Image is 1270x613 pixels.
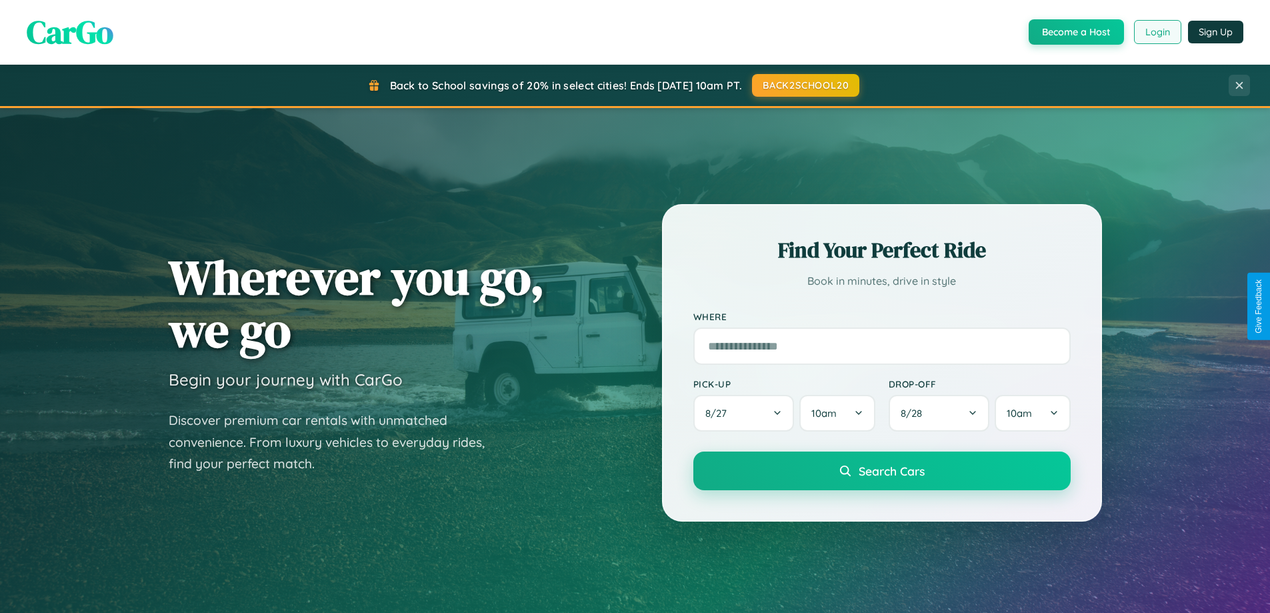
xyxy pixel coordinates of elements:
span: CarGo [27,10,113,54]
h3: Begin your journey with CarGo [169,370,403,390]
label: Where [693,311,1071,322]
h1: Wherever you go, we go [169,251,545,356]
button: Login [1134,20,1181,44]
div: Give Feedback [1254,279,1263,334]
button: 10am [995,395,1070,432]
label: Pick-up [693,378,875,390]
button: 8/28 [889,395,990,432]
label: Drop-off [889,378,1071,390]
span: Back to School savings of 20% in select cities! Ends [DATE] 10am PT. [390,79,742,92]
span: 8 / 28 [901,407,929,420]
span: 8 / 27 [705,407,733,420]
button: 8/27 [693,395,795,432]
span: Search Cars [859,464,925,478]
span: 10am [1007,407,1032,420]
span: 10am [811,407,837,420]
p: Book in minutes, drive in style [693,271,1071,291]
button: 10am [799,395,875,432]
button: Sign Up [1188,21,1243,43]
button: Become a Host [1029,19,1124,45]
h2: Find Your Perfect Ride [693,235,1071,265]
p: Discover premium car rentals with unmatched convenience. From luxury vehicles to everyday rides, ... [169,410,502,475]
button: Search Cars [693,452,1071,490]
button: BACK2SCHOOL20 [752,74,859,97]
